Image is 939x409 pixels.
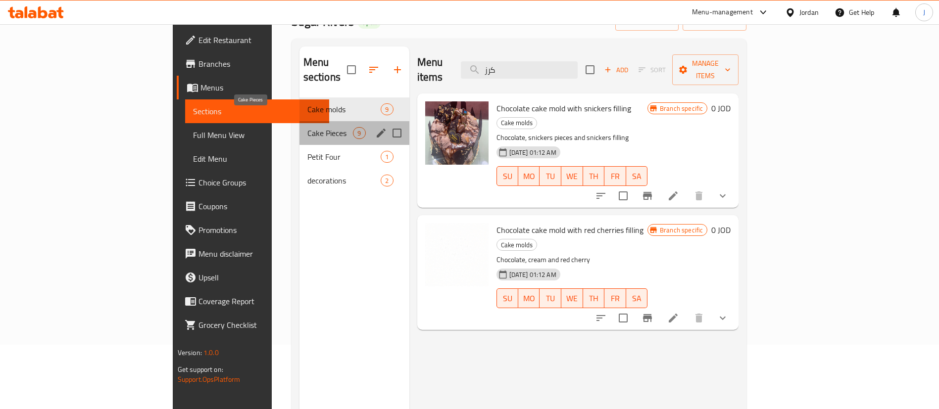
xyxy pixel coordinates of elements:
[522,169,536,183] span: MO
[613,185,634,206] span: Select to update
[565,291,579,306] span: WE
[381,176,393,185] span: 2
[299,169,409,192] div: decorations2
[198,248,322,260] span: Menu disclaimer
[600,62,632,78] button: Add
[461,61,578,79] input: search
[604,288,626,308] button: FR
[178,373,241,386] a: Support.OpsPlatform
[203,346,219,359] span: 1.0.0
[425,223,489,286] img: Chocolate cake mold with red cherries filling
[717,190,729,202] svg: Show Choices
[687,184,711,208] button: delete
[177,76,330,99] a: Menus
[540,166,561,186] button: TU
[672,54,739,85] button: Manage items
[518,166,540,186] button: MO
[656,104,707,113] span: Branch specific
[193,105,322,117] span: Sections
[496,166,518,186] button: SU
[177,289,330,313] a: Coverage Report
[613,308,634,328] span: Select to update
[362,58,386,82] span: Sort sections
[200,82,322,93] span: Menus
[177,171,330,194] a: Choice Groups
[580,59,600,80] span: Select section
[496,101,631,116] span: Chocolate cake mold with snickers filling
[185,147,330,171] a: Edit Menu
[417,55,449,85] h2: Menu items
[381,152,393,162] span: 1
[923,7,925,18] span: J
[636,306,659,330] button: Branch-specific-item
[381,151,393,163] div: items
[374,126,389,140] button: edit
[177,313,330,337] a: Grocery Checklist
[425,101,489,165] img: Chocolate cake mold with snickers filling
[353,129,365,138] span: 9
[565,169,579,183] span: WE
[505,270,560,279] span: [DATE] 01:12 AM
[711,184,735,208] button: show more
[691,15,739,28] span: export
[198,224,322,236] span: Promotions
[505,148,560,157] span: [DATE] 01:12 AM
[522,291,536,306] span: MO
[623,15,671,28] span: import
[604,166,626,186] button: FR
[630,169,644,183] span: SA
[656,226,707,235] span: Branch specific
[632,62,672,78] span: Select section first
[177,28,330,52] a: Edit Restaurant
[299,145,409,169] div: Petit Four1
[636,184,659,208] button: Branch-specific-item
[501,291,514,306] span: SU
[589,306,613,330] button: sort-choices
[198,200,322,212] span: Coupons
[540,288,561,308] button: TU
[307,175,381,186] span: decorations
[185,123,330,147] a: Full Menu View
[198,58,322,70] span: Branches
[496,288,518,308] button: SU
[193,153,322,165] span: Edit Menu
[178,363,223,376] span: Get support on:
[626,288,648,308] button: SA
[496,254,648,266] p: Chocolate, cream and red cherry
[544,169,557,183] span: TU
[496,223,643,237] span: Chocolate cake mold with red cherries filling
[299,97,409,121] div: Cake molds9
[177,218,330,242] a: Promotions
[667,312,679,324] a: Edit menu item
[198,177,322,188] span: Choice Groups
[496,239,537,251] div: Cake molds
[381,105,393,114] span: 9
[177,52,330,76] a: Branches
[497,117,537,129] span: Cake molds
[608,169,622,183] span: FR
[353,127,365,139] div: items
[193,129,322,141] span: Full Menu View
[307,103,381,115] span: Cake molds
[177,266,330,289] a: Upsell
[587,169,601,183] span: TH
[608,291,622,306] span: FR
[381,175,393,186] div: items
[307,127,353,139] span: Cake Pieces
[307,151,381,163] span: Petit Four
[630,291,644,306] span: SA
[583,166,605,186] button: TH
[711,223,731,237] h6: 0 JOD
[544,291,557,306] span: TU
[341,59,362,80] span: Select all sections
[561,166,583,186] button: WE
[198,319,322,331] span: Grocery Checklist
[177,242,330,266] a: Menu disclaimer
[496,132,648,144] p: Chocolate, snickers pieces and snickers filling
[667,190,679,202] a: Edit menu item
[711,306,735,330] button: show more
[799,7,819,18] div: Jordan
[717,312,729,324] svg: Show Choices
[561,288,583,308] button: WE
